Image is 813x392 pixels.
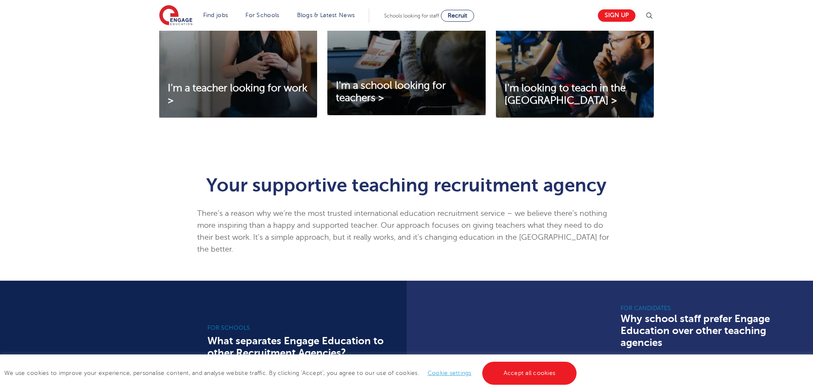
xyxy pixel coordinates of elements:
[197,209,609,253] span: There’s a reason why we’re the most trusted international education recruitment service – we beli...
[384,13,439,19] span: Schools looking for staff
[168,82,307,106] span: I'm a teacher looking for work >
[441,10,474,22] a: Recruit
[203,12,228,18] a: Find jobs
[159,5,192,26] img: Engage Education
[159,82,317,107] a: I'm a teacher looking for work >
[598,9,635,22] a: Sign up
[207,324,392,332] h6: For schools
[482,362,577,385] a: Accept all cookies
[297,12,355,18] a: Blogs & Latest News
[448,12,467,19] span: Recruit
[621,304,805,313] h6: For Candidates
[207,335,392,359] h3: What separates Engage Education to other Recruitment Agencies?
[327,80,485,105] a: I'm a school looking for teachers >
[496,82,654,107] a: I'm looking to teach in the [GEOGRAPHIC_DATA] >
[621,313,805,348] h3: Why school staff prefer Engage Education over other teaching agencies
[4,370,579,376] span: We use cookies to improve your experience, personalise content, and analyse website traffic. By c...
[428,370,472,376] a: Cookie settings
[245,12,279,18] a: For Schools
[504,82,626,106] span: I'm looking to teach in the [GEOGRAPHIC_DATA] >
[197,176,616,195] h1: Your supportive teaching recruitment agency
[336,80,446,104] span: I'm a school looking for teachers >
